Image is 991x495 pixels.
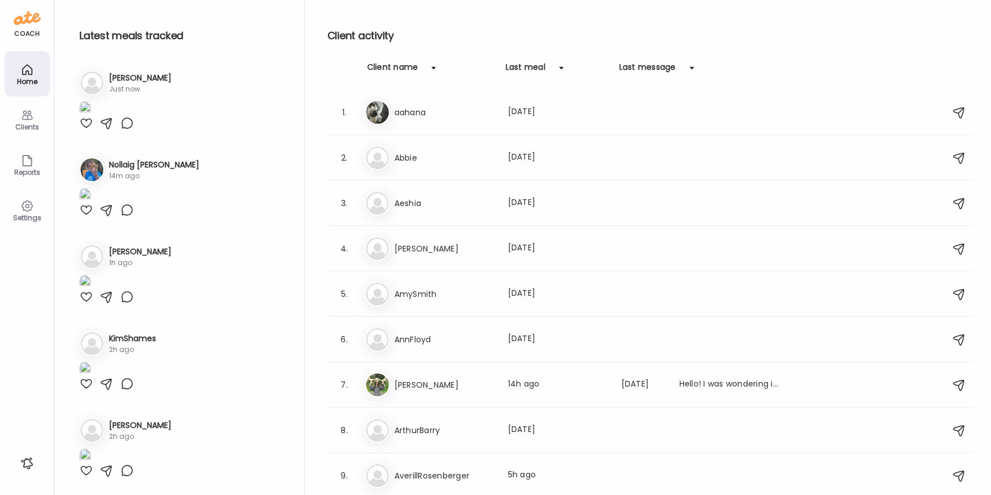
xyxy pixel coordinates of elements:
img: avatars%2FtWGZA4JeKxP2yWK9tdH6lKky5jf1 [81,158,103,181]
div: 5h ago [508,469,608,483]
div: 8. [338,423,351,437]
h3: [PERSON_NAME] [394,242,494,255]
img: ate [14,9,41,27]
img: bg-avatar-default.svg [81,419,103,442]
div: 2. [338,151,351,165]
img: bg-avatar-default.svg [81,332,103,355]
div: 9. [338,469,351,483]
h3: AverillRosenberger [394,469,494,483]
img: avatars%2F38aO6Owoi3OlQMQwxrh6Itp12V92 [366,101,389,124]
h2: Client activity [327,27,973,44]
div: 1h ago [109,258,171,268]
h3: KimShames [109,333,156,345]
img: bg-avatar-default.svg [366,464,389,487]
div: [DATE] [508,242,608,255]
img: images%2F7I9oSYfs88hRwnBDw3cz1Eko4xQ2%2FqxTocr0UHaXSopYMD3V0%2FefVTUGoAH9ROsdUQupQF_1080 [79,101,91,116]
img: images%2FVv5Hqadp83Y4MnRrP5tYi7P5Lf42%2FJKGlUnGmbWDxyWd5sijN%2F6LYQDN8KVPL5qI0GbGge_1080 [79,275,91,290]
img: bg-avatar-default.svg [366,328,389,351]
h3: AmySmith [394,287,494,301]
h3: Abbie [394,151,494,165]
div: 6. [338,333,351,346]
div: Last meal [506,61,545,79]
img: bg-avatar-default.svg [366,237,389,260]
img: bg-avatar-default.svg [366,192,389,215]
h2: Latest meals tracked [79,27,286,44]
div: Home [7,78,48,85]
div: [DATE] [622,378,666,392]
h3: Nollaig [PERSON_NAME] [109,159,199,171]
div: [DATE] [508,196,608,210]
h3: ArthurBarry [394,423,494,437]
h3: [PERSON_NAME] [109,420,171,431]
div: Hello! I was wondering if I get a craving for soda, do you recommend olipop/poppi drinks? [679,378,779,392]
div: Last message [619,61,676,79]
div: [DATE] [508,333,608,346]
div: Clients [7,123,48,131]
div: 14h ago [508,378,608,392]
div: 5. [338,287,351,301]
div: 2h ago [109,345,156,355]
div: 1. [338,106,351,119]
img: bg-avatar-default.svg [81,72,103,94]
h3: AnnFloyd [394,333,494,346]
div: 4. [338,242,351,255]
img: bg-avatar-default.svg [366,146,389,169]
div: 3. [338,196,351,210]
div: Client name [367,61,418,79]
div: coach [14,29,40,39]
img: avatars%2FguMlrAoU3Qe0WxLzca1mfYkwLcQ2 [366,374,389,396]
div: 2h ago [109,431,171,442]
h3: aahana [394,106,494,119]
h3: [PERSON_NAME] [109,246,171,258]
div: [DATE] [508,423,608,437]
h3: [PERSON_NAME] [394,378,494,392]
img: bg-avatar-default.svg [81,245,103,268]
div: Settings [7,214,48,221]
div: [DATE] [508,287,608,301]
h3: Aeshia [394,196,494,210]
div: [DATE] [508,106,608,119]
div: 14m ago [109,171,199,181]
div: [DATE] [508,151,608,165]
img: bg-avatar-default.svg [366,419,389,442]
img: images%2FtWGZA4JeKxP2yWK9tdH6lKky5jf1%2FumJFsvfAXX7Ij5d6fokZ%2FoDszGZ0EgoXK0zY0v3vS_1080 [79,188,91,203]
div: Reports [7,169,48,176]
div: 7. [338,378,351,392]
img: images%2FtVvR8qw0WGQXzhI19RVnSNdNYhJ3%2FTfbxf6y1X3b0TF6IDO7B%2FWoLTGW0g6F3h4xSPDgAr_1080 [79,362,91,377]
img: bg-avatar-default.svg [366,283,389,305]
div: Just now [109,84,171,94]
img: images%2FiBEMSMNi0rUSGXdGGwQ8K9I5XnG2%2FAYBGJdT08bTVMFcOWMY4%2Fr5GlMXfT7GveQBkgt3kS_1080 [79,448,91,464]
h3: [PERSON_NAME] [109,72,171,84]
